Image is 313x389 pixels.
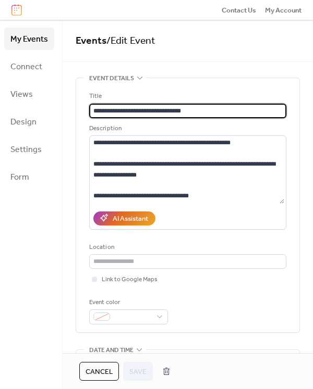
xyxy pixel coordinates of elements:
[10,142,42,158] span: Settings
[79,362,119,381] button: Cancel
[89,242,284,253] div: Location
[4,166,54,188] a: Form
[102,274,158,285] span: Link to Google Maps
[89,73,134,84] span: Event details
[106,31,155,51] span: / Edit Event
[10,114,37,130] span: Design
[76,31,106,51] a: Events
[10,86,33,103] span: Views
[4,83,54,105] a: Views
[86,367,113,377] span: Cancel
[89,91,284,102] div: Title
[89,297,166,308] div: Event color
[222,5,256,15] a: Contact Us
[4,28,54,50] a: My Events
[10,59,42,75] span: Connect
[11,4,22,16] img: logo
[113,214,148,224] div: AI Assistant
[222,5,256,16] span: Contact Us
[265,5,302,15] a: My Account
[4,110,54,133] a: Design
[89,345,134,355] span: Date and time
[93,211,155,225] button: AI Assistant
[10,169,29,185] span: Form
[265,5,302,16] span: My Account
[10,31,48,47] span: My Events
[4,55,54,78] a: Connect
[4,138,54,160] a: Settings
[89,123,284,134] div: Description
